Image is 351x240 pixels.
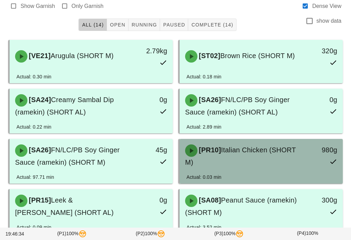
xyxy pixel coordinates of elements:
[27,52,51,59] span: [VE21]
[163,22,185,28] span: Paused
[131,22,157,28] span: Running
[15,146,120,166] span: FN/LC/PB Soy Ginger Sauce (ramekin) (SHORT M)
[110,22,125,28] span: Open
[21,3,55,10] label: Show Garnish
[186,173,221,181] div: Actual: 0.03 min
[197,196,221,204] span: [SA08]
[78,19,107,31] button: All (14)
[111,228,190,239] div: (P2) 100%
[16,123,51,131] div: Actual: 0.22 min
[186,73,221,80] div: Actual: 0.18 min
[160,19,188,31] button: Paused
[190,228,268,239] div: (P3) 100%
[27,196,51,204] span: [PR15]
[312,3,341,10] label: Dense View
[129,19,160,31] button: Running
[27,96,51,103] span: [SA24]
[220,52,295,59] span: Brown Rice (SHORT M)
[135,45,167,56] div: 2.79kg
[135,195,167,206] div: 0g
[186,223,221,231] div: Actual: 3.52 min
[188,19,236,31] button: Complete (14)
[185,96,290,116] span: FN/LC/PB Soy Ginger Sauce (ramekin) (SHORT AL)
[107,19,129,31] button: Open
[16,173,54,181] div: Actual: 97.71 min
[305,94,337,105] div: 0g
[135,144,167,155] div: 45g
[15,196,114,216] span: Leek & [PERSON_NAME] (SHORT AL)
[316,18,341,24] label: show data
[185,146,296,166] span: Italian Chicken (SHORT M)
[268,228,347,239] div: (P4) 100%
[135,94,167,105] div: 0g
[197,146,221,154] span: [PR10]
[305,144,337,155] div: 980g
[27,146,51,154] span: [SA26]
[197,52,220,59] span: [ST02]
[4,229,33,239] div: 19:46:34
[82,22,104,28] span: All (14)
[186,123,221,131] div: Actual: 2.89 min
[185,196,297,216] span: Peanut Sauce (ramekin) (SHORT M)
[16,73,51,80] div: Actual: 0.30 min
[197,96,221,103] span: [SA26]
[191,22,233,28] span: Complete (14)
[305,195,337,206] div: 300g
[51,52,114,59] span: Arugula (SHORT M)
[305,45,337,56] div: 320g
[16,223,51,231] div: Actual: 0.09 min
[72,3,104,10] label: Only Garnish
[33,228,111,239] div: (P1) 100%
[15,96,114,116] span: Creamy Sambal Dip (ramekin) (SHORT AL)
